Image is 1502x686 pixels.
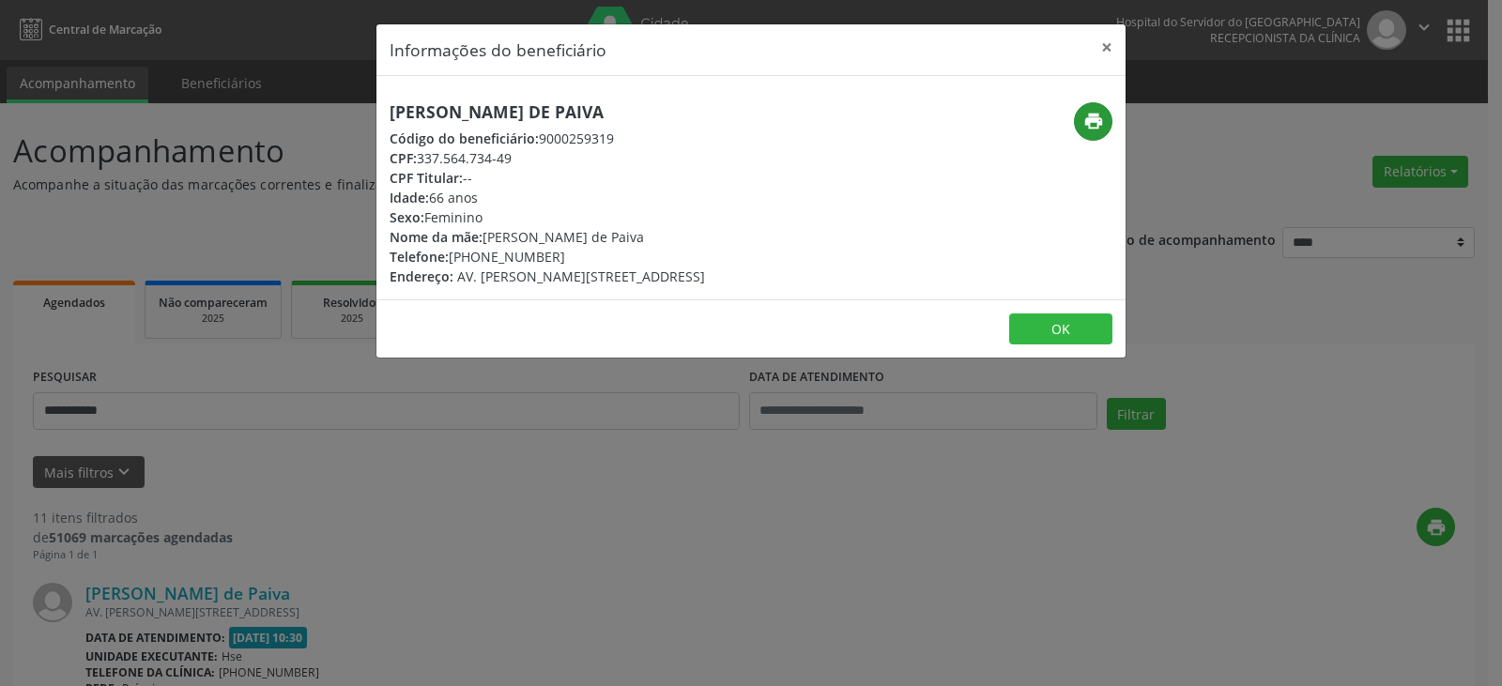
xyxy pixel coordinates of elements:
div: 337.564.734-49 [390,148,705,168]
span: Nome da mãe: [390,228,483,246]
button: OK [1009,313,1112,345]
div: [PERSON_NAME] de Paiva [390,227,705,247]
i: print [1083,111,1104,131]
span: Telefone: [390,248,449,266]
button: print [1074,102,1112,141]
h5: [PERSON_NAME] de Paiva [390,102,705,122]
span: Endereço: [390,267,453,285]
span: CPF: [390,149,417,167]
h5: Informações do beneficiário [390,38,606,62]
div: Feminino [390,207,705,227]
div: 66 anos [390,188,705,207]
div: -- [390,168,705,188]
span: CPF Titular: [390,169,463,187]
span: Sexo: [390,208,424,226]
div: [PHONE_NUMBER] [390,247,705,267]
span: Idade: [390,189,429,206]
div: 9000259319 [390,129,705,148]
span: AV. [PERSON_NAME][STREET_ADDRESS] [457,267,705,285]
span: Código do beneficiário: [390,130,539,147]
button: Close [1088,24,1126,70]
